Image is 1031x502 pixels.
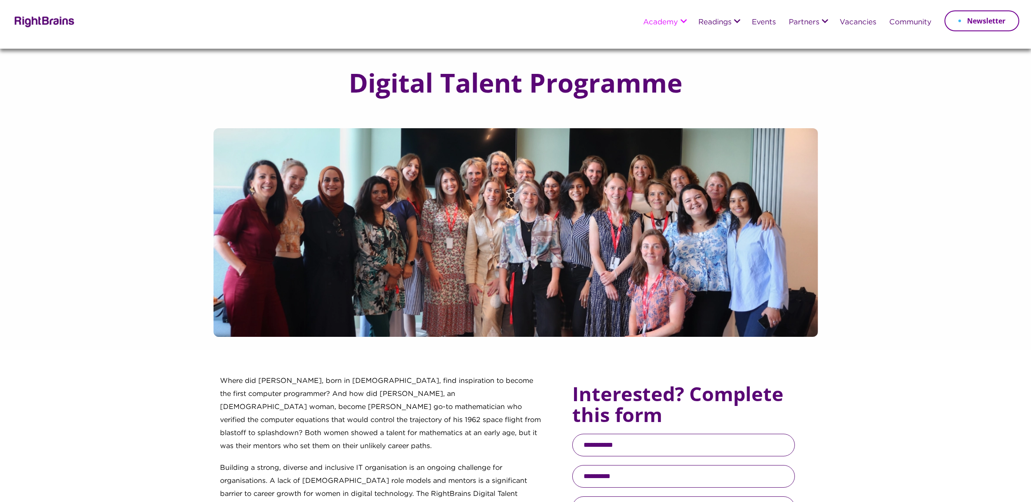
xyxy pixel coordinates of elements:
p: Where did [PERSON_NAME], born in [DEMOGRAPHIC_DATA], find inspiration to become the first compute... [220,375,544,462]
a: Readings [698,19,731,27]
a: Events [752,19,776,27]
img: Rightbrains [12,15,75,27]
h4: Interested? Complete this form [572,375,795,434]
a: Vacancies [840,19,876,27]
a: Community [889,19,931,27]
h1: Digital Talent Programme [331,68,700,97]
a: Partners [789,19,819,27]
a: Newsletter [944,10,1019,31]
a: Academy [643,19,678,27]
